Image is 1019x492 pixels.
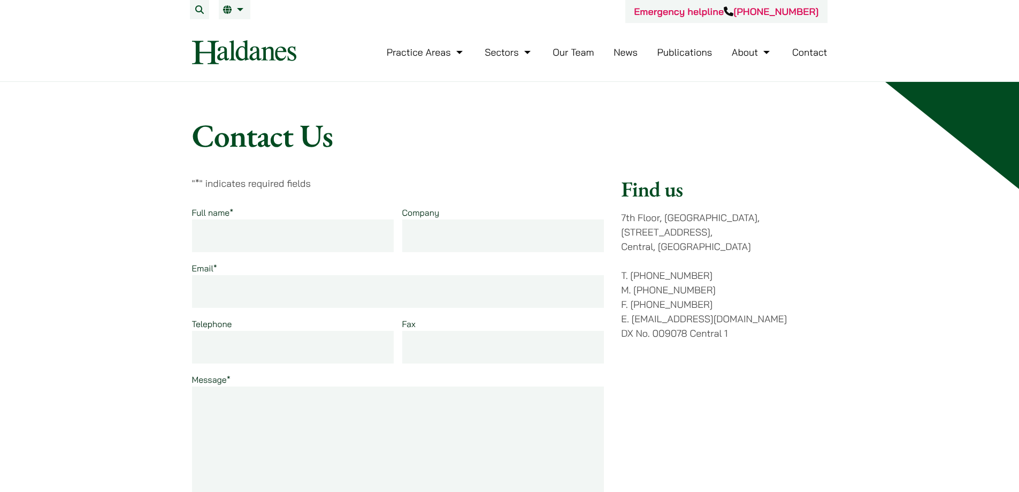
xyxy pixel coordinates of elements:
a: News [614,46,638,58]
img: Logo of Haldanes [192,40,296,64]
a: Sectors [485,46,533,58]
p: T. [PHONE_NUMBER] M. [PHONE_NUMBER] F. [PHONE_NUMBER] E. [EMAIL_ADDRESS][DOMAIN_NAME] DX No. 0090... [621,268,827,340]
p: " " indicates required fields [192,176,604,191]
a: EN [223,5,246,14]
a: Publications [657,46,712,58]
a: Our Team [553,46,594,58]
label: Company [402,207,440,218]
h1: Contact Us [192,116,828,155]
a: Contact [792,46,828,58]
a: About [732,46,772,58]
label: Message [192,374,231,385]
label: Email [192,263,217,274]
label: Full name [192,207,234,218]
p: 7th Floor, [GEOGRAPHIC_DATA], [STREET_ADDRESS], Central, [GEOGRAPHIC_DATA] [621,210,827,254]
a: Emergency helpline[PHONE_NUMBER] [634,5,818,18]
label: Telephone [192,319,232,329]
h2: Find us [621,176,827,202]
label: Fax [402,319,416,329]
a: Practice Areas [387,46,465,58]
